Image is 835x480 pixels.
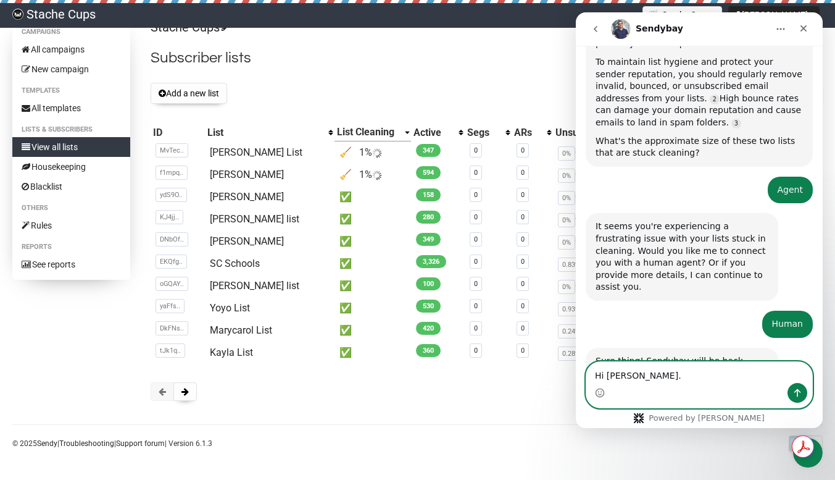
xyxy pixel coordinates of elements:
a: Yoyo List [210,302,250,314]
button: [PERSON_NAME] [728,6,820,23]
td: ✅ [334,319,411,342]
a: [PERSON_NAME] [210,169,284,180]
img: loader.gif [372,148,382,158]
span: 530 [416,300,441,313]
span: 360 [416,344,441,357]
a: 0 [521,347,525,355]
li: Lists & subscribers [12,122,130,137]
a: New campaign [12,59,130,79]
span: 0% [558,235,575,250]
span: 280 [416,211,441,224]
a: Kayla List [210,347,253,358]
span: 158 [416,188,441,201]
a: 0 [474,191,478,199]
td: ✅ [334,186,411,208]
div: ARs [514,127,541,139]
li: Reports [12,240,130,255]
a: [PERSON_NAME] List [210,146,302,158]
a: [PERSON_NAME] list [210,213,299,225]
a: 0 [521,302,525,310]
a: All campaigns [12,40,130,59]
td: ✅ [334,253,411,275]
a: Sendy [37,439,57,448]
th: Active: No sort applied, activate to apply an ascending sort [411,124,465,141]
th: Segs: No sort applied, activate to apply an ascending sort [465,124,512,141]
span: 594 [416,166,441,179]
a: SC Schools [210,258,260,269]
img: loader.gif [372,171,382,180]
th: List Cleaning: Descending sort applied, activate to remove the sort [334,124,411,141]
span: 0.83% [558,258,584,272]
a: Blacklist [12,177,130,196]
a: 0 [474,235,478,243]
td: 0 [553,275,649,297]
a: 0 [521,146,525,154]
a: 0 [474,280,478,288]
th: ARs: No sort applied, activate to apply an ascending sort [512,124,553,141]
h2: Subscriber lists [151,47,823,69]
a: 0 [521,280,525,288]
span: 0% [558,280,575,294]
span: 0% [558,146,575,161]
span: DkFNs.. [156,321,188,335]
a: Troubleshooting [59,439,114,448]
a: 0 [474,324,478,332]
span: DNbOf.. [156,232,188,246]
a: 0 [474,213,478,221]
a: Rules [12,216,130,235]
span: 349 [416,233,441,246]
div: Active [413,127,452,139]
span: 3,326 [416,255,446,268]
span: MvTec.. [156,143,188,158]
td: 🧹 1% [334,164,411,186]
td: ✅ [334,230,411,253]
a: 0 [474,258,478,266]
button: Stache Cups [642,6,722,23]
span: 100 [416,277,441,290]
th: List: No sort applied, activate to apply an ascending sort [205,124,334,141]
td: 0 [553,186,649,208]
th: Unsubscribed: No sort applied, activate to apply an ascending sort [553,124,649,141]
td: ✅ [334,297,411,319]
span: f1mpq.. [156,166,188,180]
iframe: Intercom live chat [576,12,823,428]
img: 8653db3730727d876aa9d6134506b5c0 [12,9,23,20]
div: Unsubscribed [555,127,637,139]
td: 0 [553,164,649,186]
td: 🧹 1% [334,141,411,164]
a: 0 [474,347,478,355]
a: 0 [521,213,525,221]
a: Support forum [116,439,165,448]
a: 0 [521,324,525,332]
td: 28 [553,253,649,275]
span: KJ4jj.. [156,210,183,224]
span: 420 [416,322,441,335]
a: View all lists [12,137,130,157]
td: ✅ [334,342,411,364]
a: [PERSON_NAME] [210,191,284,203]
li: Others [12,201,130,216]
th: ID: No sort applied, sorting is disabled [151,124,204,141]
span: tJk1q.. [156,343,185,358]
td: 1 [553,342,649,364]
a: Marycarol List [210,324,272,336]
li: Templates [12,83,130,98]
span: 0% [558,213,575,227]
